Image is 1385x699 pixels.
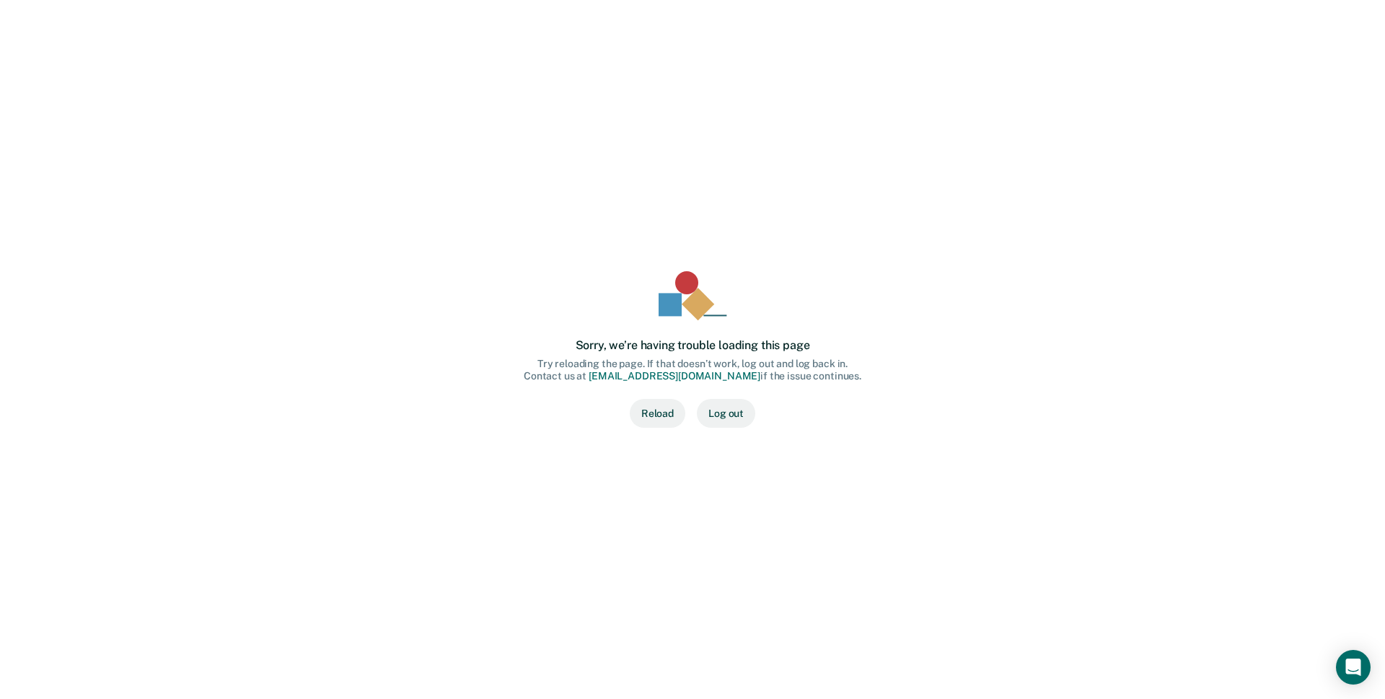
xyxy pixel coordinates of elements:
[630,399,685,428] button: Reload
[576,338,810,352] div: Sorry, we’re having trouble loading this page
[524,358,861,382] div: Try reloading the page. If that doesn’t work, log out and log back in. Contact us at if the issue...
[1336,650,1371,685] div: Open Intercom Messenger
[589,370,760,382] a: [EMAIL_ADDRESS][DOMAIN_NAME]
[697,399,755,428] button: Log out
